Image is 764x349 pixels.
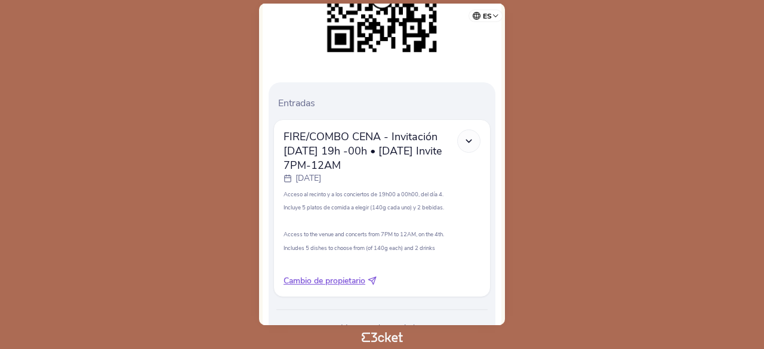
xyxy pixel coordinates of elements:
p: Entradas [278,97,491,110]
p: Incluye 5 platos de comida a elegir (140g cada uno) y 2 bebidas. [284,203,480,211]
span: FIRE/COMBO CENA - Invitación [DATE] 19h -00h • [DATE] Invite 7PM-12AM [284,129,457,172]
p: Access to the venue and concerts from 7PM to 12AM, on the 4th. [284,230,480,238]
p: [DATE] [295,172,321,184]
span: Cambio de propietario [284,275,365,287]
p: Acceso al recinto y a los conciertos de 19h00 a 00h00, del día 4. [284,190,480,198]
p: Includes 5 dishes to choose from (of 140g each) and 2 drinks [284,244,480,252]
div: Ver entradas enviadas [273,322,491,334]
